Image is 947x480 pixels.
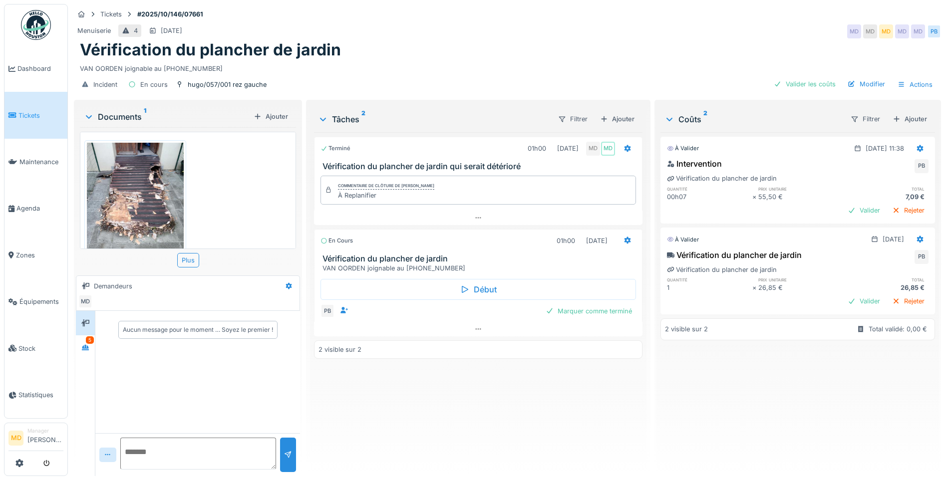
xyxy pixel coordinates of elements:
[320,279,636,300] div: Début
[4,139,67,185] a: Maintenance
[18,390,63,400] span: Statistiques
[667,283,752,292] div: 1
[758,192,843,202] div: 55,50 €
[4,372,67,418] a: Statistiques
[586,236,608,245] div: [DATE]
[93,80,117,89] div: Incident
[338,183,434,190] div: Commentaire de clôture de [PERSON_NAME]
[844,276,929,283] h6: total
[8,427,63,451] a: MD Manager[PERSON_NAME]
[322,162,638,171] h3: Vérification du plancher de jardin qui serait détérioré
[4,278,67,325] a: Équipements
[77,26,111,35] div: Menuiserie
[100,9,122,19] div: Tickets
[667,158,722,170] div: Intervention
[16,204,63,213] span: Agenda
[161,26,182,35] div: [DATE]
[703,113,707,125] sup: 2
[667,249,802,261] div: Vérification du plancher de jardin
[21,10,51,40] img: Badge_color-CXgf-gQk.svg
[318,345,361,354] div: 2 visible sur 2
[338,191,434,200] div: À Replanifier
[16,250,63,260] span: Zones
[4,325,67,371] a: Stock
[542,304,636,318] div: Marquer comme terminé
[140,80,168,89] div: En cours
[844,283,929,292] div: 26,85 €
[87,143,184,271] img: 8kaaf3z2f325m1izgvd4xufugpff
[758,276,843,283] h6: prix unitaire
[19,297,63,306] span: Équipements
[667,144,699,153] div: À valider
[554,112,592,126] div: Filtrer
[927,24,941,38] div: PB
[844,204,884,217] div: Valider
[889,112,931,126] div: Ajouter
[586,142,600,156] div: MD
[19,157,63,167] span: Maintenance
[322,254,638,263] h3: Vérification du plancher de jardin
[895,24,909,38] div: MD
[893,77,937,92] div: Actions
[322,263,638,273] div: VAN OORDEN joignable au [PHONE_NUMBER]
[869,324,927,334] div: Total validé: 0,00 €
[770,77,840,91] div: Valider les coûts
[846,112,885,126] div: Filtrer
[80,60,935,73] div: VAN OORDEN joignable au [PHONE_NUMBER]
[847,24,861,38] div: MD
[667,276,752,283] h6: quantité
[557,144,579,153] div: [DATE]
[665,324,708,334] div: 2 visible sur 2
[866,144,904,153] div: [DATE] 11:38
[667,236,699,244] div: À valider
[318,113,550,125] div: Tâches
[844,77,889,91] div: Modifier
[863,24,877,38] div: MD
[667,265,777,274] div: Vérification du plancher de jardin
[4,185,67,232] a: Agenda
[844,192,929,202] div: 7,09 €
[94,281,132,291] div: Demandeurs
[888,294,929,308] div: Rejeter
[752,192,759,202] div: ×
[596,112,638,126] div: Ajouter
[879,24,893,38] div: MD
[4,232,67,278] a: Zones
[4,45,67,92] a: Dashboard
[8,431,23,446] li: MD
[80,40,341,59] h1: Vérification du plancher de jardin
[18,111,63,120] span: Tickets
[758,186,843,192] h6: prix unitaire
[84,111,250,123] div: Documents
[123,325,273,334] div: Aucun message pour le moment … Soyez le premier !
[27,427,63,435] div: Manager
[27,427,63,449] li: [PERSON_NAME]
[844,294,884,308] div: Valider
[250,110,292,123] div: Ajouter
[844,186,929,192] h6: total
[361,113,365,125] sup: 2
[17,64,63,73] span: Dashboard
[664,113,842,125] div: Coûts
[667,186,752,192] h6: quantité
[883,235,904,244] div: [DATE]
[915,159,929,173] div: PB
[528,144,546,153] div: 01h00
[320,144,350,153] div: Terminé
[78,294,92,308] div: MD
[18,344,63,353] span: Stock
[915,250,929,264] div: PB
[888,204,929,217] div: Rejeter
[557,236,575,245] div: 01h00
[320,237,353,245] div: En cours
[758,283,843,292] div: 26,85 €
[188,80,267,89] div: hugo/057/001 rez gauche
[667,174,777,183] div: Vérification du plancher de jardin
[177,253,199,267] div: Plus
[752,283,759,292] div: ×
[320,304,334,318] div: PB
[144,111,146,123] sup: 1
[4,92,67,138] a: Tickets
[133,9,207,19] strong: #2025/10/146/07661
[134,26,138,35] div: 4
